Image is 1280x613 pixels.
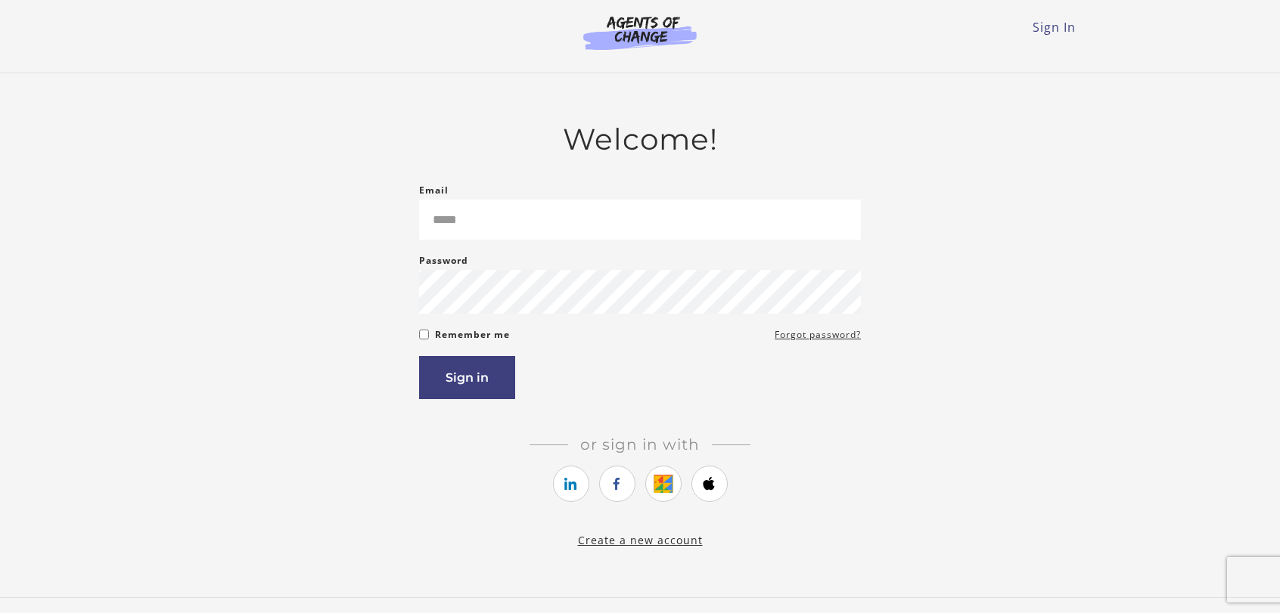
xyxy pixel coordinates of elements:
a: Forgot password? [775,326,861,344]
img: Agents of Change Logo [567,15,713,50]
a: https://courses.thinkific.com/users/auth/google?ss%5Breferral%5D=&ss%5Buser_return_to%5D=&ss%5Bvi... [645,466,682,502]
a: https://courses.thinkific.com/users/auth/apple?ss%5Breferral%5D=&ss%5Buser_return_to%5D=&ss%5Bvis... [691,466,728,502]
a: https://courses.thinkific.com/users/auth/facebook?ss%5Breferral%5D=&ss%5Buser_return_to%5D=&ss%5B... [599,466,635,502]
label: Remember me [435,326,510,344]
span: Or sign in with [568,435,712,454]
a: Sign In [1033,19,1076,36]
label: Password [419,252,468,270]
button: Sign in [419,356,515,399]
a: https://courses.thinkific.com/users/auth/linkedin?ss%5Breferral%5D=&ss%5Buser_return_to%5D=&ss%5B... [553,466,589,502]
label: Email [419,181,449,200]
a: Create a new account [578,533,703,547]
h2: Welcome! [419,122,861,157]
